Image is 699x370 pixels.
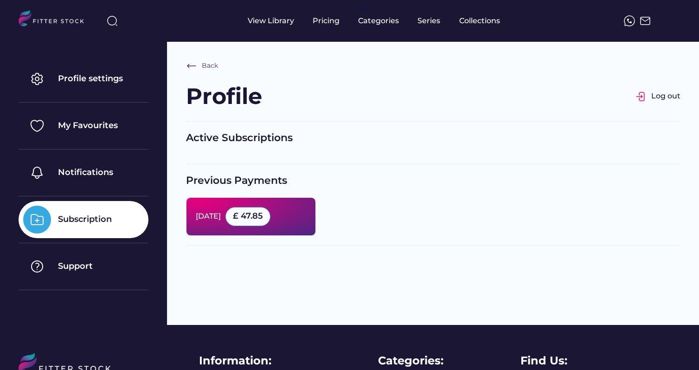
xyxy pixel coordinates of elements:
div: Profile settings [58,73,123,84]
img: Group%201000002325%20%284%29.svg [23,159,51,187]
div: Series [417,16,441,26]
div: Previous Payments [186,174,680,188]
img: yH5BAEAAAAALAAAAAABAAEAAAIBRAA7 [665,15,676,26]
img: Frame%20%286%29.svg [186,60,197,71]
img: Group%201000002325%20%288%29.svg [23,206,51,234]
div: Notifications [58,167,113,178]
img: Group%201000002325%20%282%29.svg [23,112,51,140]
div: Information: [199,353,271,369]
img: Frame%2051.svg [640,15,651,26]
div: Categories [358,16,399,26]
div: Subscription [58,214,112,225]
img: search-normal%203.svg [107,15,118,26]
div: Active Subscriptions [186,131,680,145]
img: LOGO.svg [19,10,92,29]
div: [DATE] [196,211,221,221]
div: Pricing [313,16,340,26]
div: My Favourites [58,120,118,131]
div: Back [202,61,218,71]
img: Group%201000002325.svg [23,65,51,93]
img: Group%201000002325%20%287%29.svg [23,253,51,280]
div: Log out [651,91,680,101]
div: £ 47.85 [233,210,263,222]
img: Group%201000002326.svg [635,91,647,102]
div: Categories: [378,353,443,369]
div: Support [58,260,93,272]
div: fvck [358,5,370,14]
div: Profile [186,81,262,112]
img: meteor-icons_whatsapp%20%281%29.svg [624,15,635,26]
div: Find Us: [520,353,567,369]
div: View Library [248,16,294,26]
div: Collections [459,16,500,26]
